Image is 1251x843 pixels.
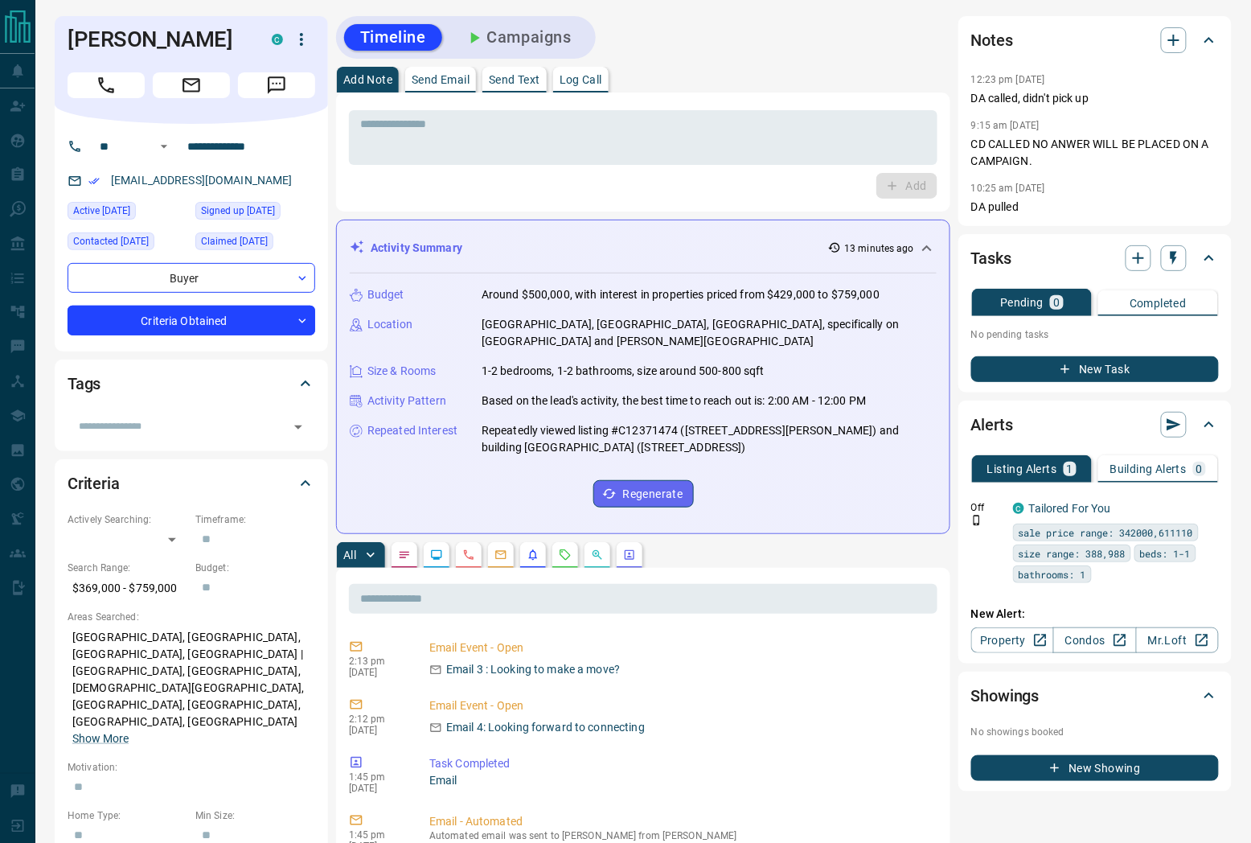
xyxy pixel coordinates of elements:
div: Criteria Obtained [68,306,315,335]
p: Motivation: [68,760,315,775]
p: 2:12 pm [349,713,405,725]
button: Timeline [344,24,442,51]
p: DA pulled [971,199,1219,216]
p: Size & Rooms [367,363,437,380]
span: Contacted [DATE] [73,233,149,249]
div: Showings [971,676,1219,715]
p: 13 minutes ago [844,241,914,256]
p: Email [429,772,931,789]
p: Add Note [343,74,392,85]
span: Signed up [DATE] [201,203,275,219]
p: Building Alerts [1110,463,1187,475]
span: Active [DATE] [73,203,130,219]
p: [DATE] [349,725,405,736]
p: 1 [1067,463,1073,475]
svg: Agent Actions [623,549,636,561]
div: Mon Sep 15 2025 [68,202,187,224]
svg: Listing Alerts [527,549,539,561]
p: [GEOGRAPHIC_DATA], [GEOGRAPHIC_DATA], [GEOGRAPHIC_DATA], [GEOGRAPHIC_DATA] | [GEOGRAPHIC_DATA], [... [68,624,315,752]
div: condos.ca [1013,503,1024,514]
p: 1-2 bedrooms, 1-2 bathrooms, size around 500-800 sqft [482,363,765,380]
div: Tasks [971,239,1219,278]
p: 2:13 pm [349,656,405,667]
svg: Email Verified [88,175,100,187]
p: Send Email [412,74,470,85]
h2: Tags [68,371,100,397]
button: Open [287,416,310,438]
p: CD CALLED NO ANWER WILL BE PLACED ON A CAMPAIGN. [971,136,1219,170]
button: New Showing [971,755,1219,781]
p: Pending [1000,297,1044,308]
span: Message [238,72,315,98]
svg: Calls [462,549,475,561]
div: Tags [68,364,315,403]
p: No showings booked [971,725,1219,739]
p: Actively Searching: [68,512,187,527]
div: Mon Sep 01 2025 [195,202,315,224]
div: Tue Sep 02 2025 [195,232,315,255]
p: Email Event - Open [429,639,931,656]
a: Property [971,627,1054,653]
button: Regenerate [593,480,694,508]
button: Show More [72,730,129,747]
p: All [343,549,356,561]
div: Criteria [68,464,315,503]
p: [DATE] [349,783,405,794]
svg: Notes [398,549,411,561]
p: 9:15 am [DATE] [971,120,1040,131]
span: size range: 388,988 [1019,545,1126,561]
a: Mr.Loft [1136,627,1219,653]
button: New Task [971,356,1219,382]
p: Areas Searched: [68,610,315,624]
p: Email Event - Open [429,697,931,714]
p: Based on the lead's activity, the best time to reach out is: 2:00 AM - 12:00 PM [482,393,866,409]
div: condos.ca [272,34,283,45]
p: No pending tasks [971,323,1219,347]
span: sale price range: 342000,611110 [1019,524,1193,541]
p: $369,000 - $759,000 [68,575,187,602]
p: Off [971,500,1003,515]
p: Location [367,316,412,333]
svg: Push Notification Only [971,515,982,526]
button: Open [154,137,174,156]
p: Timeframe: [195,512,315,527]
p: [DATE] [349,667,405,678]
span: Call [68,72,145,98]
p: [GEOGRAPHIC_DATA], [GEOGRAPHIC_DATA], [GEOGRAPHIC_DATA], specifically on [GEOGRAPHIC_DATA] and [P... [482,316,937,350]
p: 0 [1196,463,1203,475]
p: Email - Automated [429,813,931,830]
h2: Criteria [68,471,120,496]
div: Notes [971,21,1219,60]
p: Send Text [489,74,540,85]
p: Listing Alerts [987,463,1057,475]
p: 0 [1053,297,1060,308]
button: Campaigns [449,24,588,51]
span: Claimed [DATE] [201,233,268,249]
p: Min Size: [195,808,315,823]
p: 10:25 am [DATE] [971,183,1045,194]
span: beds: 1-1 [1140,545,1191,561]
span: Email [153,72,230,98]
h2: Tasks [971,245,1011,271]
svg: Emails [494,549,507,561]
a: [EMAIL_ADDRESS][DOMAIN_NAME] [111,174,293,187]
p: 1:45 pm [349,771,405,783]
p: DA called, didn't pick up [971,90,1219,107]
h2: Notes [971,27,1013,53]
p: Automated email was sent to [PERSON_NAME] from [PERSON_NAME] [429,830,931,841]
p: Log Call [560,74,602,85]
p: New Alert: [971,606,1219,623]
p: Repeated Interest [367,422,457,439]
div: Thu Sep 11 2025 [68,232,187,255]
svg: Requests [559,549,572,561]
a: Tailored For You [1029,502,1111,515]
div: Buyer [68,263,315,293]
p: 12:23 pm [DATE] [971,74,1045,85]
p: Completed [1130,298,1187,309]
p: Email 3 : Looking to make a move? [446,661,620,678]
p: Budget [367,286,404,303]
h2: Showings [971,683,1040,709]
p: Around $500,000, with interest in properties priced from $429,000 to $759,000 [482,286,880,303]
p: Task Completed [429,755,931,772]
h2: Alerts [971,412,1013,438]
